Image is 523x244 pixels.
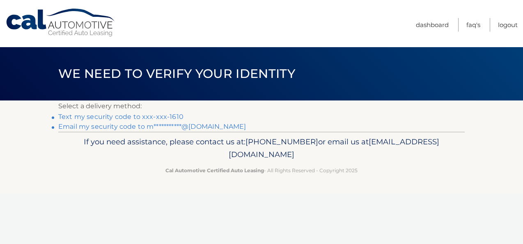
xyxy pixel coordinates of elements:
[5,8,116,37] a: Cal Automotive
[64,135,459,162] p: If you need assistance, please contact us at: or email us at
[416,18,449,32] a: Dashboard
[498,18,518,32] a: Logout
[64,166,459,175] p: - All Rights Reserved - Copyright 2025
[58,113,184,121] a: Text my security code to xxx-xxx-1610
[58,100,465,112] p: Select a delivery method:
[58,66,295,81] span: We need to verify your identity
[165,167,264,173] strong: Cal Automotive Certified Auto Leasing
[466,18,480,32] a: FAQ's
[245,137,318,146] span: [PHONE_NUMBER]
